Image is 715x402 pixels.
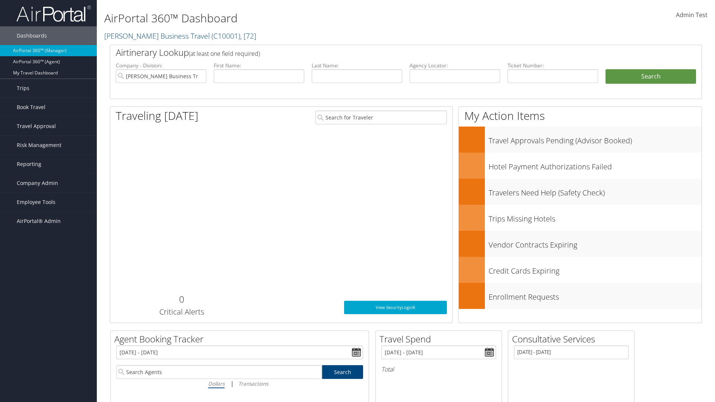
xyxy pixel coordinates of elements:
a: Vendor Contracts Expiring [459,231,702,257]
span: Book Travel [17,98,45,117]
span: Trips [17,79,29,98]
a: Hotel Payment Authorizations Failed [459,153,702,179]
div: | [116,379,363,388]
span: AirPortal® Admin [17,212,61,230]
h2: 0 [116,293,247,306]
i: Dollars [208,380,225,387]
h3: Travel Approvals Pending (Advisor Booked) [489,132,702,146]
span: Risk Management [17,136,61,154]
h3: Travelers Need Help (Safety Check) [489,184,702,198]
span: ( C10001 ) [212,31,240,41]
label: Agency Locator: [410,62,500,69]
img: airportal-logo.png [16,5,91,22]
span: (at least one field required) [189,50,260,58]
span: Company Admin [17,174,58,192]
label: Last Name: [312,62,402,69]
a: Credit Cards Expiring [459,257,702,283]
span: , [ 72 ] [240,31,256,41]
a: Search [322,365,363,379]
span: Reporting [17,155,41,173]
h1: AirPortal 360™ Dashboard [104,10,506,26]
input: Search for Traveler [315,111,447,124]
i: Transactions [238,380,268,387]
h2: Airtinerary Lookup [116,46,647,59]
label: Company - Division: [116,62,206,69]
a: Admin Test [676,4,708,27]
h3: Critical Alerts [116,307,247,317]
h3: Hotel Payment Authorizations Failed [489,158,702,172]
h2: Travel Spend [379,333,502,345]
h3: Enrollment Requests [489,288,702,302]
a: View SecurityLogic® [344,301,447,314]
span: Employee Tools [17,193,55,211]
h2: Agent Booking Tracker [114,333,369,345]
h6: Total [381,365,496,373]
span: Dashboards [17,26,47,45]
a: Travel Approvals Pending (Advisor Booked) [459,127,702,153]
a: Trips Missing Hotels [459,205,702,231]
input: Search Agents [116,365,322,379]
span: Admin Test [676,11,708,19]
h3: Trips Missing Hotels [489,210,702,224]
h1: My Action Items [459,108,702,124]
h2: Consultative Services [512,333,634,345]
h1: Traveling [DATE] [116,108,198,124]
a: Travelers Need Help (Safety Check) [459,179,702,205]
span: Travel Approval [17,117,56,135]
a: [PERSON_NAME] Business Travel [104,31,256,41]
h3: Credit Cards Expiring [489,262,702,276]
a: Enrollment Requests [459,283,702,309]
label: Ticket Number: [508,62,598,69]
label: First Name: [214,62,304,69]
button: Search [606,69,696,84]
h3: Vendor Contracts Expiring [489,236,702,250]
